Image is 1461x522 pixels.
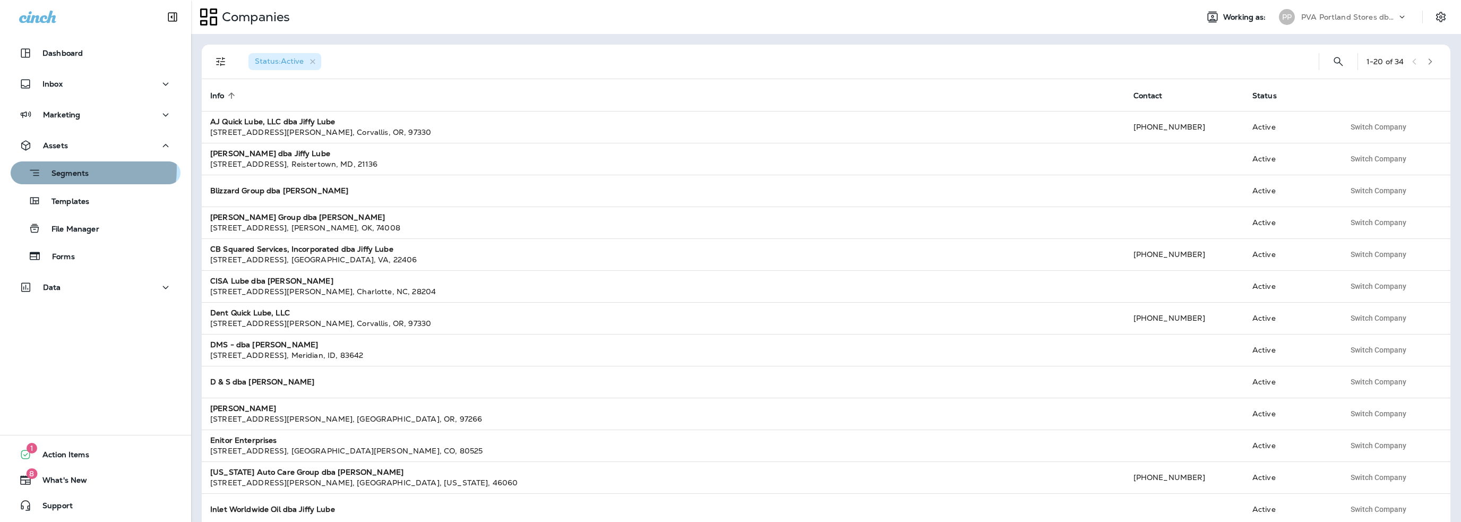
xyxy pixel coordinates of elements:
[1244,238,1336,270] td: Active
[1244,461,1336,493] td: Active
[210,467,403,477] strong: [US_STATE] Auto Care Group dba [PERSON_NAME]
[1125,111,1244,143] td: [PHONE_NUMBER]
[1351,474,1406,481] span: Switch Company
[11,161,181,184] button: Segments
[11,444,181,465] button: 1Action Items
[41,225,99,235] p: File Manager
[43,141,68,150] p: Assets
[210,244,393,254] strong: CB Squared Services, Incorporated dba Jiffy Lube
[1244,143,1336,175] td: Active
[210,212,385,222] strong: [PERSON_NAME] Group dba [PERSON_NAME]
[1279,9,1295,25] div: PP
[210,127,1116,138] div: [STREET_ADDRESS][PERSON_NAME] , Corvallis , OR , 97330
[1125,461,1244,493] td: [PHONE_NUMBER]
[1328,51,1349,72] button: Search Companies
[1345,246,1412,262] button: Switch Company
[1252,91,1277,100] span: Status
[32,501,73,514] span: Support
[1351,123,1406,131] span: Switch Company
[210,414,1116,424] div: [STREET_ADDRESS][PERSON_NAME] , [GEOGRAPHIC_DATA] , OR , 97266
[11,495,181,516] button: Support
[210,276,333,286] strong: CISA Lube dba [PERSON_NAME]
[210,159,1116,169] div: [STREET_ADDRESS] , Reistertown , MD , 21136
[11,135,181,156] button: Assets
[1345,278,1412,294] button: Switch Company
[210,223,1116,233] div: [STREET_ADDRESS] , [PERSON_NAME] , OK , 74008
[43,283,61,292] p: Data
[210,404,276,413] strong: [PERSON_NAME]
[27,443,37,453] span: 1
[210,254,1116,265] div: [STREET_ADDRESS] , [GEOGRAPHIC_DATA] , VA , 22406
[1345,310,1412,326] button: Switch Company
[41,197,89,207] p: Templates
[1351,410,1406,417] span: Switch Company
[11,277,181,298] button: Data
[210,435,277,445] strong: Enitor Enterprises
[1125,302,1244,334] td: [PHONE_NUMBER]
[11,104,181,125] button: Marketing
[11,245,181,267] button: Forms
[1345,119,1412,135] button: Switch Company
[210,149,330,158] strong: [PERSON_NAME] dba Jiffy Lube
[1345,469,1412,485] button: Switch Company
[1345,438,1412,453] button: Switch Company
[1431,7,1450,27] button: Settings
[210,51,231,72] button: Filters
[1351,506,1406,513] span: Switch Company
[210,308,290,318] strong: Dent Quick Lube, LLC
[210,504,335,514] strong: Inlet Worldwide Oil dba Jiffy Lube
[218,9,290,25] p: Companies
[1351,155,1406,162] span: Switch Company
[210,91,238,100] span: Info
[42,80,63,88] p: Inbox
[1351,251,1406,258] span: Switch Company
[1351,187,1406,194] span: Switch Company
[248,53,321,70] div: Status:Active
[42,49,83,57] p: Dashboard
[26,468,37,479] span: 8
[11,217,181,239] button: File Manager
[32,476,87,489] span: What's New
[1244,334,1336,366] td: Active
[1345,215,1412,230] button: Switch Company
[1244,111,1336,143] td: Active
[1345,406,1412,422] button: Switch Company
[1244,270,1336,302] td: Active
[255,56,304,66] span: Status : Active
[11,42,181,64] button: Dashboard
[32,450,89,463] span: Action Items
[1345,151,1412,167] button: Switch Company
[210,350,1116,361] div: [STREET_ADDRESS] , Meridian , ID , 83642
[210,446,1116,456] div: [STREET_ADDRESS] , [GEOGRAPHIC_DATA][PERSON_NAME] , CO , 80525
[1351,314,1406,322] span: Switch Company
[1345,374,1412,390] button: Switch Company
[1367,57,1404,66] div: 1 - 20 of 34
[210,477,1116,488] div: [STREET_ADDRESS][PERSON_NAME] , [GEOGRAPHIC_DATA] , [US_STATE] , 46060
[43,110,80,119] p: Marketing
[1244,175,1336,207] td: Active
[210,340,318,349] strong: DMS - dba [PERSON_NAME]
[1244,366,1336,398] td: Active
[158,6,187,28] button: Collapse Sidebar
[1351,283,1406,290] span: Switch Company
[11,190,181,212] button: Templates
[210,318,1116,329] div: [STREET_ADDRESS][PERSON_NAME] , Corvallis , OR , 97330
[210,91,225,100] span: Info
[1125,238,1244,270] td: [PHONE_NUMBER]
[1223,13,1268,22] span: Working as:
[1244,398,1336,430] td: Active
[210,186,348,195] strong: Blizzard Group dba [PERSON_NAME]
[1345,183,1412,199] button: Switch Company
[1301,13,1397,21] p: PVA Portland Stores dba Jiffy Lube
[1133,91,1163,100] span: Contact
[1244,430,1336,461] td: Active
[1345,501,1412,517] button: Switch Company
[210,117,336,126] strong: AJ Quick Lube, LLC dba Jiffy Lube
[1244,207,1336,238] td: Active
[41,252,75,262] p: Forms
[1351,378,1406,386] span: Switch Company
[1351,219,1406,226] span: Switch Company
[11,73,181,95] button: Inbox
[1133,91,1176,100] span: Contact
[1345,342,1412,358] button: Switch Company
